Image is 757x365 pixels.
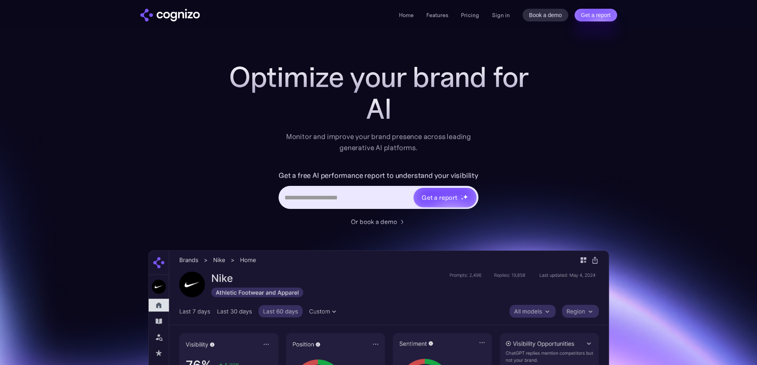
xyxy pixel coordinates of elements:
[426,12,448,19] a: Features
[422,193,457,202] div: Get a report
[279,169,478,213] form: Hero URL Input Form
[413,187,477,208] a: Get a reportstarstarstar
[463,194,468,199] img: star
[279,169,478,182] label: Get a free AI performance report to understand your visibility
[523,9,568,21] a: Book a demo
[351,217,407,226] a: Or book a demo
[461,12,479,19] a: Pricing
[461,197,464,200] img: star
[351,217,397,226] div: Or book a demo
[461,195,462,196] img: star
[140,9,200,21] a: home
[492,10,510,20] a: Sign in
[399,12,414,19] a: Home
[220,93,538,125] div: AI
[281,131,476,153] div: Monitor and improve your brand presence across leading generative AI platforms.
[575,9,617,21] a: Get a report
[220,61,538,93] h1: Optimize your brand for
[140,9,200,21] img: cognizo logo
